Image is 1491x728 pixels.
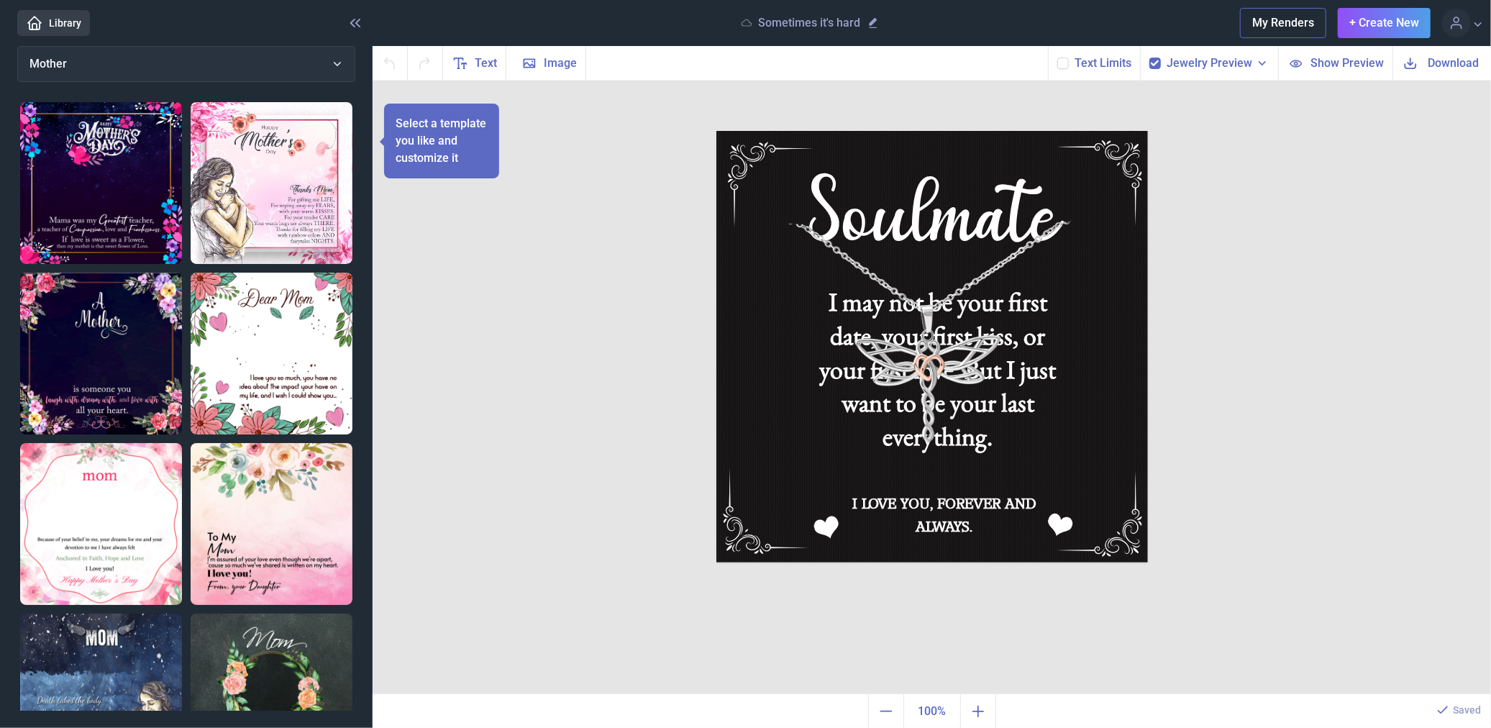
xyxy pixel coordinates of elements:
div: I LOVE YOU, FOREVER AND ALWAYS. [829,493,1061,521]
button: Undo [373,46,408,80]
button: Zoom in [961,694,996,728]
span: Mother [29,57,67,70]
p: Sometimes it's hard [758,16,860,30]
button: Show Preview [1278,46,1392,80]
button: Image [506,46,586,80]
img: Mother is someone you laugh with [20,273,182,434]
img: b016.jpg [716,131,1148,563]
span: Image [544,55,577,72]
button: Actual size [903,694,961,728]
img: Dear Mom I love you so much [191,273,352,434]
p: Select a template you like and customize it [396,115,488,167]
button: Download [1392,46,1491,80]
button: Zoom out [868,694,903,728]
a: Library [17,10,90,36]
button: Text [443,46,506,80]
span: 100% [907,697,957,726]
button: Text Limits [1075,55,1131,72]
div: I may not be your first date, your first kiss, or your first love. But I just want to be your las... [806,286,1070,360]
span: Text [475,55,497,72]
img: Message Card Mother day [20,443,182,605]
img: Mama was my greatest teacher [20,102,182,264]
button: Jewelry Preview [1167,55,1269,72]
span: Download [1428,55,1479,71]
button: Redo [408,46,443,80]
span: Jewelry Preview [1167,55,1252,72]
button: Mother [17,46,355,82]
p: Saved [1453,703,1481,717]
img: Mom - I'm assured of your love [191,443,352,605]
div: Soulmate [790,189,1080,249]
button: + Create New [1338,8,1431,38]
button: My Renders [1240,8,1326,38]
span: Show Preview [1310,55,1384,71]
img: Thanks mom, for gifting me life [191,102,352,264]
